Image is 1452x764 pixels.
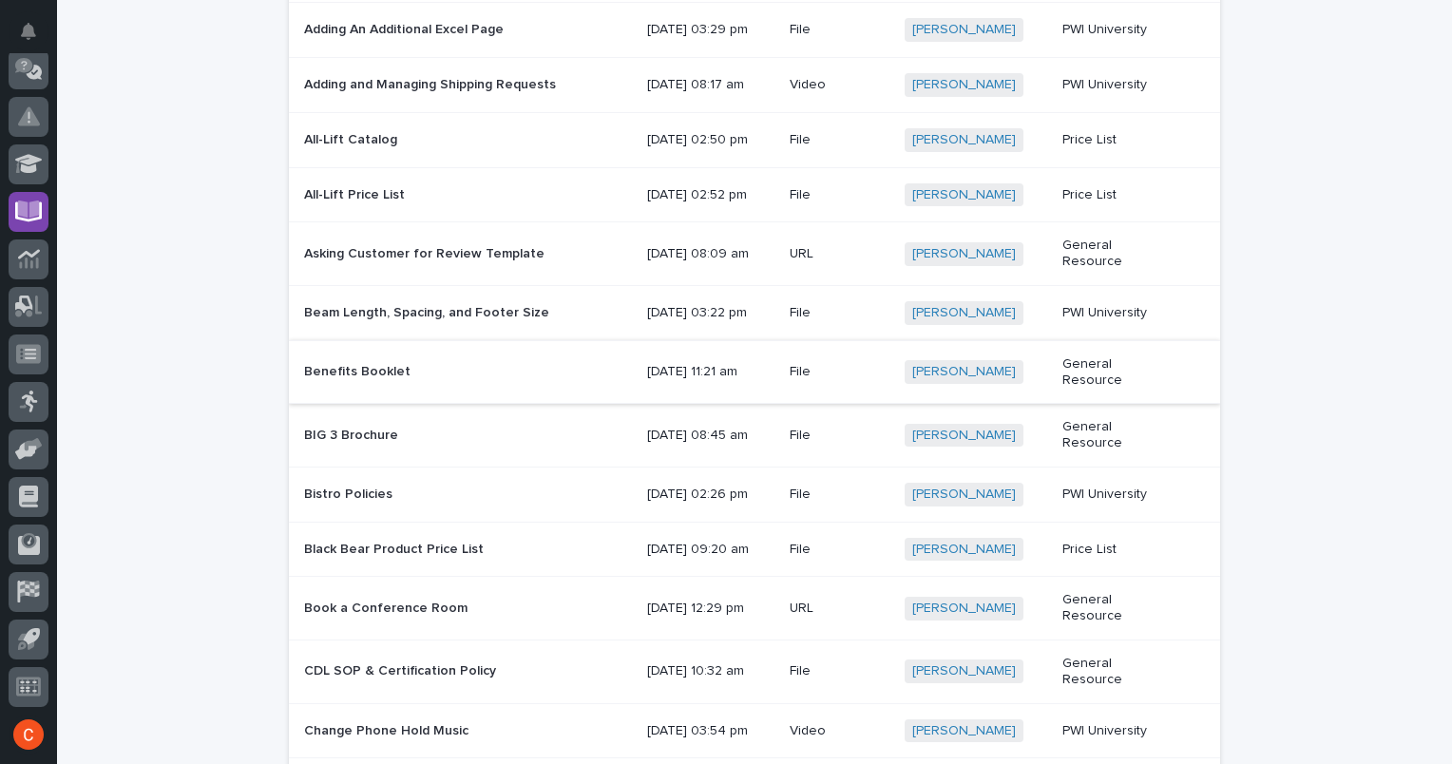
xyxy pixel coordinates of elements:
tr: Adding and Managing Shipping RequestsAdding and Managing Shipping Requests [DATE] 08:17 amVideo[P... [289,57,1220,112]
p: Benefits Booklet [304,360,414,380]
p: File [790,428,889,444]
a: [PERSON_NAME] [912,187,1016,203]
tr: Adding An Additional Excel PageAdding An Additional Excel Page [DATE] 03:29 pmFile[PERSON_NAME] P... [289,3,1220,58]
p: Black Bear Product Price List [304,538,487,558]
p: URL [790,246,889,262]
p: PWI University [1062,305,1175,321]
p: PWI University [1062,22,1175,38]
a: [PERSON_NAME] [912,723,1016,739]
tr: All-Lift Price ListAll-Lift Price List [DATE] 02:52 pmFile[PERSON_NAME] Price List [289,167,1220,222]
p: [DATE] 08:45 am [647,428,774,444]
p: Price List [1062,132,1175,148]
p: BIG 3 Brochure [304,424,402,444]
p: General Resource [1062,592,1175,624]
a: [PERSON_NAME] [912,542,1016,558]
tr: Asking Customer for Review TemplateAsking Customer for Review Template [DATE] 08:09 amURL[PERSON_... [289,222,1220,286]
p: [DATE] 12:29 pm [647,601,774,617]
a: [PERSON_NAME] [912,364,1016,380]
p: [DATE] 03:22 pm [647,305,774,321]
p: General Resource [1062,419,1175,451]
button: Notifications [9,11,48,51]
a: [PERSON_NAME] [912,22,1016,38]
p: PWI University [1062,77,1175,93]
p: CDL SOP & Certification Policy [304,659,500,679]
p: Asking Customer for Review Template [304,242,548,262]
a: [PERSON_NAME] [912,305,1016,321]
tr: Black Bear Product Price ListBlack Bear Product Price List [DATE] 09:20 amFile[PERSON_NAME] Price... [289,522,1220,577]
p: [DATE] 10:32 am [647,663,774,679]
p: General Resource [1062,656,1175,688]
p: [DATE] 03:54 pm [647,723,774,739]
tr: Book a Conference RoomBook a Conference Room [DATE] 12:29 pmURL[PERSON_NAME] General Resource [289,577,1220,640]
p: General Resource [1062,238,1175,270]
p: File [790,487,889,503]
p: [DATE] 02:52 pm [647,187,774,203]
p: [DATE] 08:09 am [647,246,774,262]
p: Change Phone Hold Music [304,719,472,739]
p: All-Lift Price List [304,183,409,203]
a: [PERSON_NAME] [912,663,1016,679]
a: [PERSON_NAME] [912,487,1016,503]
p: Book a Conference Room [304,597,471,617]
p: [DATE] 02:50 pm [647,132,774,148]
p: [DATE] 02:26 pm [647,487,774,503]
p: Video [790,723,889,739]
p: Bistro Policies [304,483,396,503]
a: [PERSON_NAME] [912,428,1016,444]
tr: BIG 3 BrochureBIG 3 Brochure [DATE] 08:45 amFile[PERSON_NAME] General Resource [289,404,1220,468]
div: Notifications [24,23,48,53]
p: File [790,542,889,558]
p: Adding and Managing Shipping Requests [304,73,560,93]
p: File [790,132,889,148]
p: Adding An Additional Excel Page [304,18,507,38]
a: [PERSON_NAME] [912,132,1016,148]
p: Price List [1062,542,1175,558]
p: File [790,187,889,203]
p: [DATE] 03:29 pm [647,22,774,38]
p: Video [790,77,889,93]
a: [PERSON_NAME] [912,77,1016,93]
a: [PERSON_NAME] [912,601,1016,617]
p: All-Lift Catalog [304,128,401,148]
a: [PERSON_NAME] [912,246,1016,262]
p: Price List [1062,187,1175,203]
p: Beam Length, Spacing, and Footer Size [304,301,553,321]
p: File [790,305,889,321]
p: [DATE] 08:17 am [647,77,774,93]
p: PWI University [1062,723,1175,739]
p: PWI University [1062,487,1175,503]
p: File [790,364,889,380]
tr: CDL SOP & Certification PolicyCDL SOP & Certification Policy [DATE] 10:32 amFile[PERSON_NAME] Gen... [289,640,1220,704]
p: General Resource [1062,356,1175,389]
tr: Beam Length, Spacing, and Footer SizeBeam Length, Spacing, and Footer Size [DATE] 03:22 pmFile[PE... [289,285,1220,340]
p: URL [790,601,889,617]
p: [DATE] 11:21 am [647,364,774,380]
tr: All-Lift CatalogAll-Lift Catalog [DATE] 02:50 pmFile[PERSON_NAME] Price List [289,112,1220,167]
p: [DATE] 09:20 am [647,542,774,558]
p: File [790,22,889,38]
p: File [790,663,889,679]
tr: Change Phone Hold MusicChange Phone Hold Music [DATE] 03:54 pmVideo[PERSON_NAME] PWI University [289,703,1220,758]
tr: Bistro PoliciesBistro Policies [DATE] 02:26 pmFile[PERSON_NAME] PWI University [289,467,1220,522]
button: users-avatar [9,715,48,754]
tr: Benefits BookletBenefits Booklet [DATE] 11:21 amFile[PERSON_NAME] General Resource [289,340,1220,404]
